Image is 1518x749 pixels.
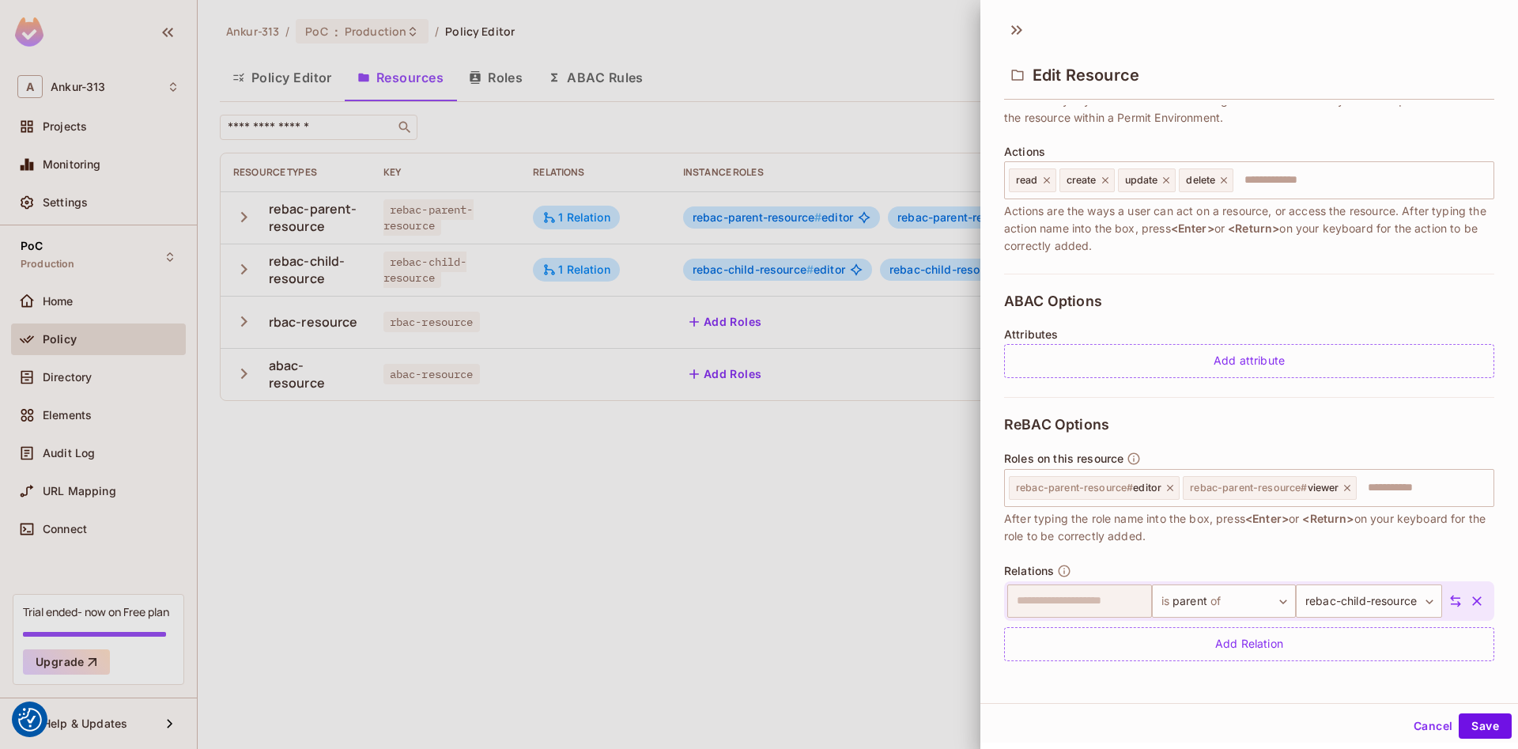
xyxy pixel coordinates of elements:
div: Add Relation [1004,627,1494,661]
span: <Enter> [1171,221,1214,235]
div: delete [1179,168,1233,192]
button: Save [1459,713,1512,739]
span: read [1016,174,1038,187]
span: delete [1186,174,1215,187]
span: editor [1016,482,1161,494]
div: parent [1152,584,1297,618]
div: Add attribute [1004,344,1494,378]
span: After typing the role name into the box, press or on your keyboard for the role to be correctly a... [1004,510,1494,545]
span: of [1207,588,1221,614]
div: update [1118,168,1176,192]
span: create [1067,174,1097,187]
div: read [1009,168,1056,192]
span: <Enter> [1245,512,1289,525]
span: rebac-parent-resource # [1190,482,1307,494]
span: Attributes [1004,328,1059,341]
span: ABAC Options [1004,293,1102,309]
button: Cancel [1407,713,1459,739]
span: Relations [1004,565,1054,577]
span: ReBAC Options [1004,417,1109,433]
span: <Return> [1228,221,1279,235]
div: create [1059,168,1115,192]
button: Consent Preferences [18,708,42,732]
span: viewer [1190,482,1339,494]
span: is [1161,588,1172,614]
span: Actions [1004,146,1045,158]
span: <Return> [1302,512,1354,525]
span: Roles on this resource [1004,452,1123,465]
img: Revisit consent button [18,708,42,732]
span: Actions are the ways a user can act on a resource, or access the resource. After typing the actio... [1004,202,1494,255]
div: rebac-parent-resource#editor [1009,476,1180,500]
span: update [1125,174,1158,187]
div: rebac-child-resource [1296,584,1442,618]
div: rebac-parent-resource#viewer [1183,476,1357,500]
span: rebac-parent-resource # [1016,482,1133,494]
span: Edit Resource [1033,66,1139,85]
span: Use this key in your code or when working with the API. The key is the unique identifier of the r... [1004,92,1494,127]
